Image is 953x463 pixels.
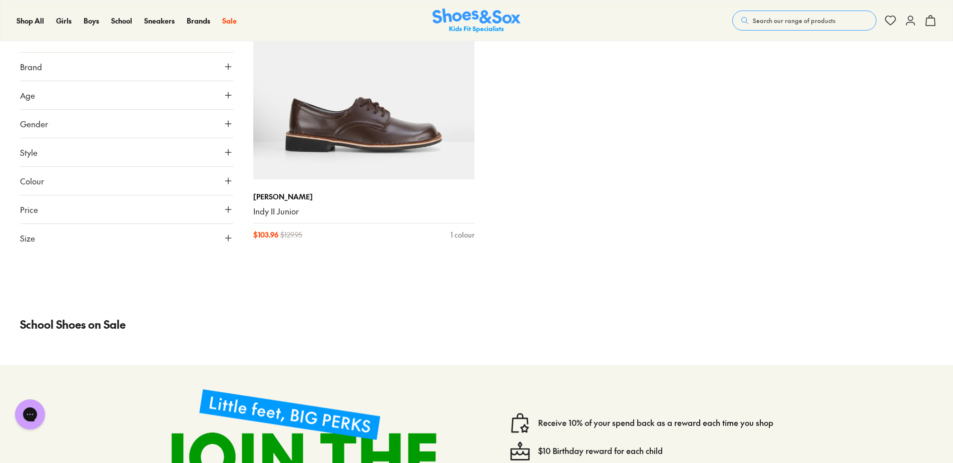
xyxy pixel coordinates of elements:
[20,167,233,195] button: Colour
[20,89,35,101] span: Age
[20,316,933,333] p: School Shoes on Sale
[280,229,302,240] span: $ 129.95
[732,11,876,31] button: Search our range of products
[20,138,233,166] button: Style
[222,16,237,26] a: Sale
[17,16,44,26] a: Shop All
[20,232,35,244] span: Size
[20,195,233,223] button: Price
[20,146,38,158] span: Style
[111,16,132,26] a: School
[20,118,48,130] span: Gender
[253,229,278,240] span: $ 103.96
[187,16,210,26] a: Brands
[753,16,835,25] span: Search our range of products
[20,175,44,187] span: Colour
[510,413,530,433] img: vector1.svg
[20,203,38,215] span: Price
[510,441,530,461] img: cake--candle-birthday-event-special-sweet-cake-bake.svg
[432,9,521,33] a: Shoes & Sox
[253,191,474,202] p: [PERSON_NAME]
[20,224,233,252] button: Size
[20,61,42,73] span: Brand
[432,9,521,33] img: SNS_Logo_Responsive.svg
[20,110,233,138] button: Gender
[84,16,99,26] a: Boys
[20,53,233,81] button: Brand
[538,417,773,428] a: Receive 10% of your spend back as a reward each time you shop
[10,396,50,433] iframe: Gorgias live chat messenger
[450,229,474,240] div: 1 colour
[253,206,474,217] a: Indy II Junior
[144,16,175,26] a: Sneakers
[56,16,72,26] a: Girls
[538,445,663,456] a: $10 Birthday reward for each child
[20,81,233,109] button: Age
